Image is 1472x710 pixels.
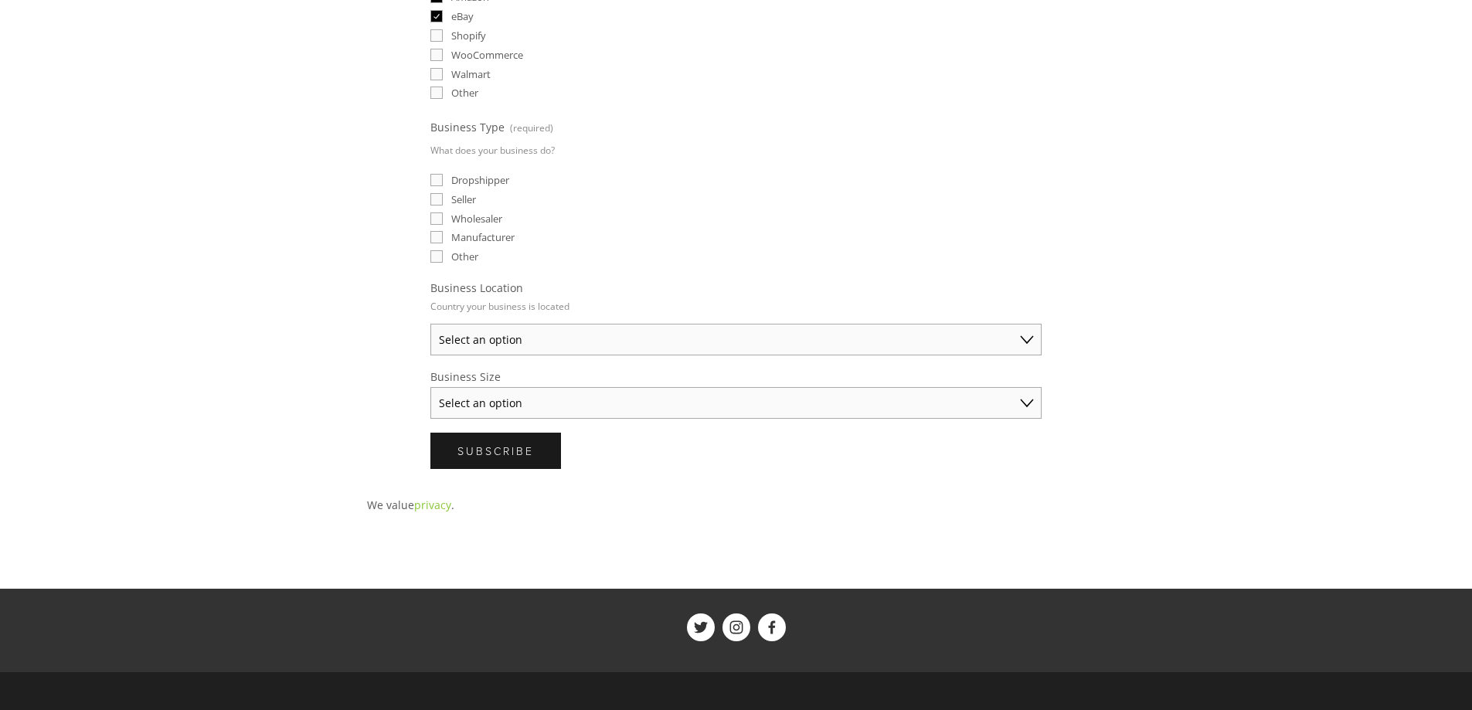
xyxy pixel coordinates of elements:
[451,192,476,206] span: Seller
[457,443,534,458] span: Subscribe
[451,230,515,244] span: Manufacturer
[451,29,486,42] span: Shopify
[430,387,1042,419] select: Business Size
[687,613,715,641] a: ShelfTrend
[430,433,561,469] button: SubscribeSubscribe
[430,29,443,42] input: Shopify
[430,87,443,99] input: Other
[451,86,478,100] span: Other
[430,369,501,384] span: Business Size
[451,250,478,263] span: Other
[451,67,491,81] span: Walmart
[367,495,1106,515] p: We value .
[430,250,443,263] input: Other
[510,117,553,139] span: (required)
[414,498,451,512] a: privacy
[430,212,443,225] input: Wholesaler
[430,10,443,22] input: eBay
[430,68,443,80] input: Walmart
[451,48,523,62] span: WooCommerce
[451,9,474,23] span: eBay
[430,49,443,61] input: WooCommerce
[430,193,443,206] input: Seller
[451,212,502,226] span: Wholesaler
[430,280,523,295] span: Business Location
[430,324,1042,355] select: Business Location
[430,139,555,161] p: What does your business do?
[430,120,505,134] span: Business Type
[722,613,750,641] a: ShelfTrend
[758,613,786,641] a: ShelfTrend
[430,231,443,243] input: Manufacturer
[430,295,569,318] p: Country your business is located
[430,174,443,186] input: Dropshipper
[451,173,509,187] span: Dropshipper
